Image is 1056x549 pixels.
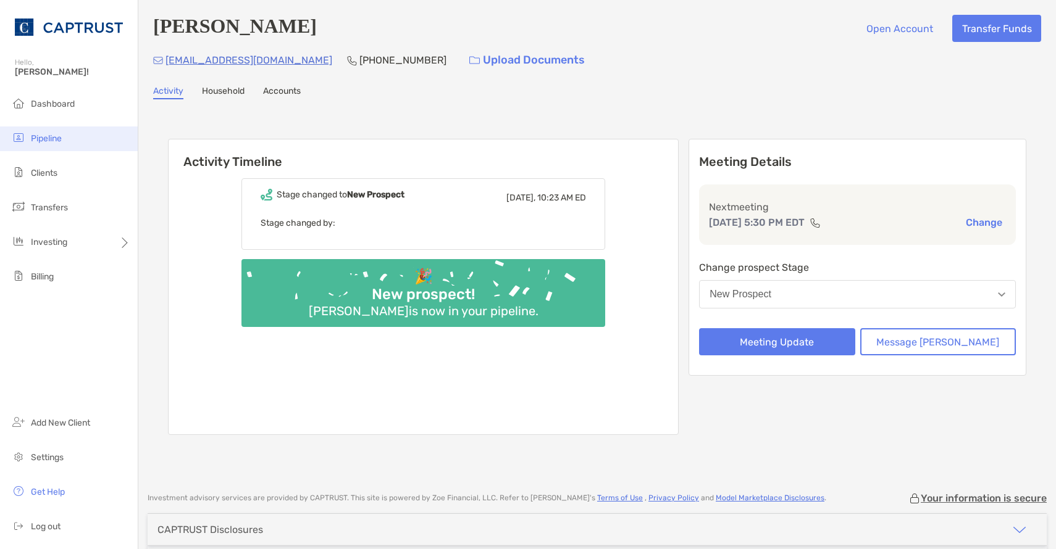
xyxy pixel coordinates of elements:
img: get-help icon [11,484,26,498]
button: Transfer Funds [952,15,1041,42]
a: Privacy Policy [648,493,699,502]
p: [DATE] 5:30 PM EDT [709,215,805,230]
button: Change [962,216,1006,229]
img: pipeline icon [11,130,26,145]
p: [EMAIL_ADDRESS][DOMAIN_NAME] [166,52,332,68]
a: Upload Documents [461,47,593,73]
p: Stage changed by: [261,215,586,231]
div: [PERSON_NAME] is now in your pipeline. [304,303,543,318]
span: Billing [31,271,54,282]
h4: [PERSON_NAME] [153,15,317,42]
div: New prospect! [367,286,480,303]
p: Change prospect Stage [699,260,1016,275]
span: 10:23 AM ED [537,192,586,203]
p: Next meeting [709,199,1006,215]
button: Open Account [857,15,942,42]
img: dashboard icon [11,96,26,110]
h6: Activity Timeline [169,139,678,169]
span: [DATE], [506,192,535,203]
img: Email Icon [153,57,163,64]
img: Event icon [261,189,272,200]
img: communication type [810,218,821,228]
button: Message [PERSON_NAME] [860,328,1016,355]
img: Phone Icon [347,56,357,65]
a: Household [202,86,245,99]
img: billing icon [11,268,26,283]
img: Confetti [241,259,605,316]
span: Log out [31,521,61,532]
p: [PHONE_NUMBER] [359,52,446,68]
img: add_new_client icon [11,415,26,429]
img: CAPTRUST Logo [15,5,123,49]
img: button icon [469,56,480,65]
div: New Prospect [710,289,771,300]
button: New Prospect [699,280,1016,308]
img: transfers icon [11,199,26,214]
span: Dashboard [31,99,75,109]
button: Meeting Update [699,328,855,355]
a: Activity [153,86,183,99]
img: logout icon [11,518,26,533]
span: Get Help [31,487,65,497]
p: Meeting Details [699,154,1016,170]
img: investing icon [11,234,26,249]
a: Accounts [263,86,301,99]
span: Add New Client [31,418,90,428]
span: Transfers [31,202,68,213]
a: Terms of Use [597,493,643,502]
img: icon arrow [1012,522,1027,537]
p: Investment advisory services are provided by CAPTRUST . This site is powered by Zoe Financial, LL... [148,493,826,503]
span: Clients [31,168,57,178]
img: settings icon [11,449,26,464]
a: Model Marketplace Disclosures [716,493,824,502]
b: New Prospect [347,189,404,200]
span: Investing [31,237,67,247]
span: Pipeline [31,133,62,144]
p: Your information is secure [921,492,1047,504]
div: CAPTRUST Disclosures [157,524,263,535]
div: Stage changed to [277,189,404,200]
img: Open dropdown arrow [998,292,1005,297]
span: Settings [31,452,64,463]
div: 🎉 [409,268,438,286]
img: clients icon [11,165,26,180]
span: [PERSON_NAME]! [15,67,130,77]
